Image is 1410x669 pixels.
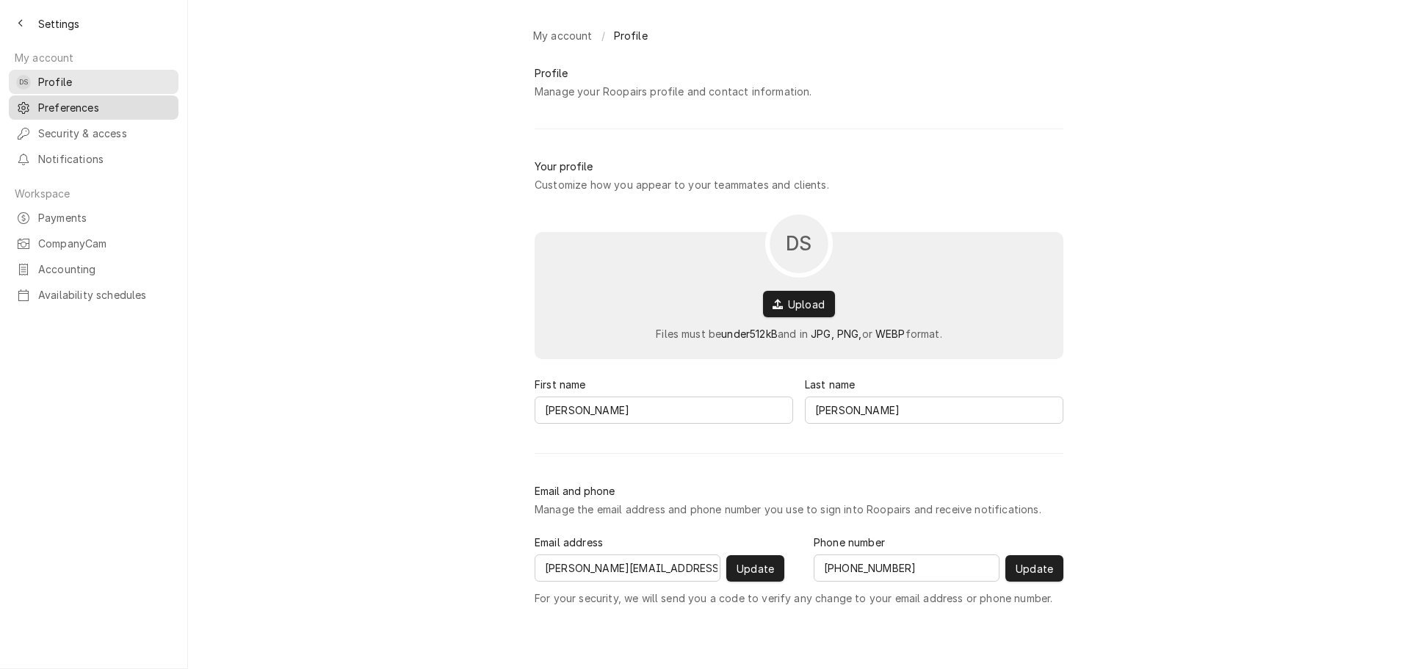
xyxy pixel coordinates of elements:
input: First name [535,397,793,424]
div: Manage your Roopairs profile and contact information. [535,84,811,99]
button: DS [765,210,833,278]
input: Phone number [814,554,999,582]
span: Settings [38,16,79,32]
div: Your profile [535,159,593,174]
span: CompanyCam [38,236,171,251]
a: Preferences [9,95,178,120]
div: Email and phone [535,483,615,499]
span: Profile [614,28,648,43]
div: Files must be and in or format. [656,326,942,341]
span: / [601,28,605,43]
span: WEBP [875,328,905,340]
span: Update [734,561,777,576]
span: Accounting [38,261,171,277]
span: JPG, PNG, [811,328,861,340]
span: Notifications [38,151,171,167]
label: First name [535,377,586,392]
span: Payments [38,210,171,225]
span: Preferences [38,100,171,115]
label: Email address [535,535,603,550]
button: Update [1005,555,1063,582]
button: Upload [763,291,835,317]
div: Manage the email address and phone number you use to sign into Roopairs and receive notifications. [535,502,1041,517]
label: Phone number [814,535,885,550]
span: Update [1013,561,1056,576]
div: Customize how you appear to your teammates and clients. [535,177,829,192]
span: Security & access [38,126,171,141]
span: Profile [38,74,171,90]
a: Availability schedules [9,283,178,307]
div: David Silvestre's Avatar [16,75,31,90]
a: Payments [9,206,178,230]
span: under 512 kB [721,328,778,340]
div: DS [16,75,31,90]
a: Security & access [9,121,178,145]
a: Profile [608,23,654,48]
a: CompanyCam [9,231,178,256]
a: DSDavid Silvestre's AvatarProfile [9,70,178,94]
span: Upload [785,297,828,312]
button: Update [726,555,784,582]
button: Back to previous page [9,12,32,35]
span: Availability schedules [38,287,171,303]
label: Last name [805,377,855,392]
a: Notifications [9,147,178,171]
input: Email address [535,554,720,582]
a: Accounting [9,257,178,281]
span: For your security, we will send you a code to verify any change to your email address or phone nu... [535,590,1052,606]
div: Profile [535,65,568,81]
input: Last name [805,397,1063,424]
